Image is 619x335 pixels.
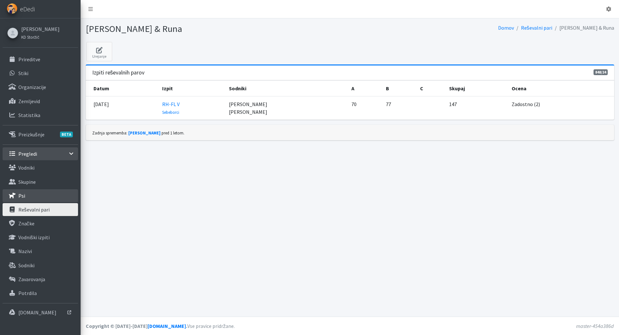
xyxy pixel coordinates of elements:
[225,80,348,96] th: Sodniki
[3,53,78,66] a: Prireditve
[20,4,35,14] span: eDedi
[86,96,159,120] td: [DATE]
[3,109,78,122] a: Statistika
[445,80,508,96] th: Skupaj
[18,164,34,171] p: Vodniki
[18,220,34,227] p: Značke
[3,203,78,216] a: Reševalni pari
[128,130,161,135] a: [PERSON_NAME]
[21,33,60,41] a: KD Storžič
[162,101,180,115] a: RH-FL V Sebeborci
[18,206,50,213] p: Reševalni pari
[18,84,46,90] p: Organizacije
[18,98,40,104] p: Zemljevid
[86,42,112,61] a: Urejanje
[3,287,78,300] a: Potrdila
[3,273,78,286] a: Zavarovanja
[60,132,73,137] span: BETA
[3,81,78,94] a: Organizacije
[3,147,78,160] a: Pregledi
[92,130,184,135] small: Zadnja sprememba: pred 1 letom.
[348,96,382,120] td: 70
[18,234,50,241] p: Vodniški izpiti
[552,23,614,33] li: [PERSON_NAME] & Runa
[21,34,39,40] small: KD Storžič
[594,69,608,75] span: 848/24
[445,96,508,120] td: 147
[18,70,28,76] p: Stiki
[7,3,17,14] img: eDedi
[148,323,186,329] a: [DOMAIN_NAME]
[18,131,44,138] p: Preizkušnje
[18,276,45,282] p: Zavarovanja
[158,80,225,96] th: Izpit
[86,80,159,96] th: Datum
[3,306,78,319] a: [DOMAIN_NAME]
[498,25,514,31] a: Domov
[382,96,416,120] td: 77
[225,96,348,120] td: [PERSON_NAME] [PERSON_NAME]
[3,175,78,188] a: Skupine
[18,56,40,63] p: Prireditve
[508,80,614,96] th: Ocena
[348,80,382,96] th: A
[18,192,25,199] p: Psi
[18,112,40,118] p: Statistika
[18,248,32,254] p: Nazivi
[3,161,78,174] a: Vodniki
[3,128,78,141] a: PreizkušnjeBETA
[162,110,179,115] small: Sebeborci
[382,80,416,96] th: B
[576,323,614,329] em: master-454a386d
[18,262,34,269] p: Sodniki
[86,323,187,329] strong: Copyright © [DATE]-[DATE] .
[21,25,60,33] a: [PERSON_NAME]
[18,179,36,185] p: Skupine
[3,95,78,108] a: Zemljevid
[18,151,37,157] p: Pregledi
[18,309,56,316] p: [DOMAIN_NAME]
[81,317,619,335] footer: Vse pravice pridržane.
[3,259,78,272] a: Sodniki
[92,69,145,76] h3: Izpiti reševalnih parov
[3,245,78,258] a: Nazivi
[86,23,348,34] h1: [PERSON_NAME] & Runa
[416,80,445,96] th: C
[521,25,552,31] a: Reševalni pari
[3,67,78,80] a: Stiki
[508,96,614,120] td: Zadostno (2)
[3,231,78,244] a: Vodniški izpiti
[3,217,78,230] a: Značke
[3,189,78,202] a: Psi
[18,290,37,296] p: Potrdila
